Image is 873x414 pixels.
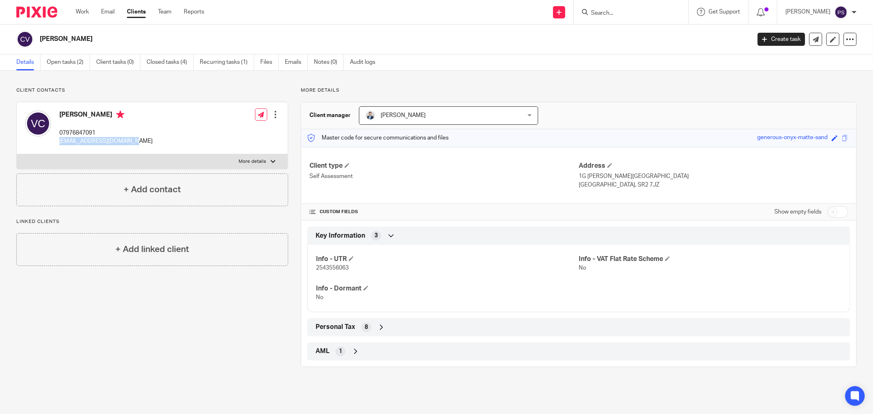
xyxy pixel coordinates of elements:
[260,54,279,70] a: Files
[316,284,579,293] h4: Info - Dormant
[579,255,841,263] h4: Info - VAT Flat Rate Scheme
[314,54,344,70] a: Notes (0)
[835,6,848,19] img: svg%3E
[708,9,740,15] span: Get Support
[116,110,124,119] i: Primary
[200,54,254,70] a: Recurring tasks (1)
[579,162,848,170] h4: Address
[374,232,378,240] span: 3
[757,133,828,143] div: generous-onyx-matte-sand
[316,232,365,240] span: Key Information
[350,54,381,70] a: Audit logs
[339,347,342,355] span: 1
[127,8,146,16] a: Clients
[365,110,375,120] img: LinkedIn%20Profile.jpeg
[590,10,664,17] input: Search
[316,255,579,263] h4: Info - UTR
[47,54,90,70] a: Open tasks (2)
[316,347,329,355] span: AML
[774,208,821,216] label: Show empty fields
[579,181,848,189] p: [GEOGRAPHIC_DATA], SR2 7JZ
[316,265,349,271] span: 2543556063
[309,209,579,215] h4: CUSTOM FIELDS
[59,129,153,137] p: 07976847091
[307,134,449,142] p: Master code for secure communications and files
[309,172,579,180] p: Self Assessment
[16,7,57,18] img: Pixie
[316,295,323,300] span: No
[16,31,34,48] img: svg%3E
[579,172,848,180] p: 1G [PERSON_NAME][GEOGRAPHIC_DATA]
[59,137,153,145] p: [EMAIL_ADDRESS][DOMAIN_NAME]
[96,54,140,70] a: Client tasks (0)
[25,110,51,137] img: svg%3E
[101,8,115,16] a: Email
[785,8,830,16] p: [PERSON_NAME]
[147,54,194,70] a: Closed tasks (4)
[40,35,604,43] h2: [PERSON_NAME]
[365,323,368,331] span: 8
[158,8,171,16] a: Team
[59,110,153,121] h4: [PERSON_NAME]
[115,243,189,256] h4: + Add linked client
[309,162,579,170] h4: Client type
[239,158,266,165] p: More details
[16,54,41,70] a: Details
[758,33,805,46] a: Create task
[16,218,288,225] p: Linked clients
[301,87,857,94] p: More details
[184,8,204,16] a: Reports
[316,323,355,331] span: Personal Tax
[16,87,288,94] p: Client contacts
[285,54,308,70] a: Emails
[381,112,426,118] span: [PERSON_NAME]
[579,265,586,271] span: No
[76,8,89,16] a: Work
[124,183,181,196] h4: + Add contact
[309,111,351,119] h3: Client manager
